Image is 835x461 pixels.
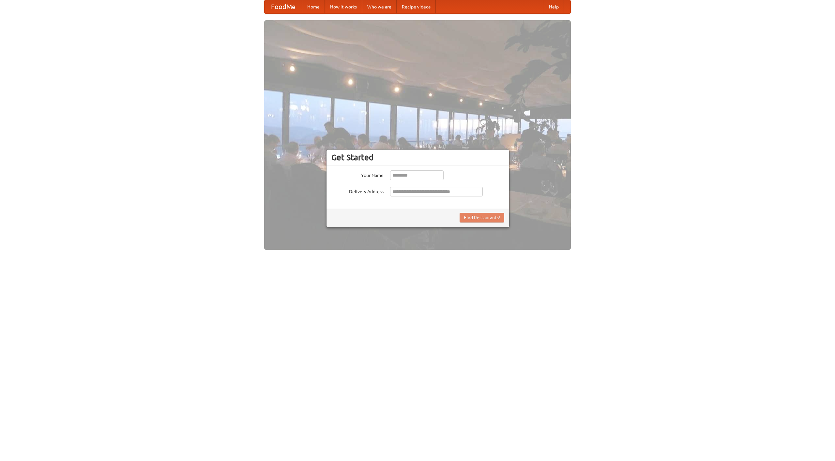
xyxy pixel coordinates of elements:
button: Find Restaurants! [460,213,504,223]
a: Home [302,0,325,13]
a: Who we are [362,0,397,13]
a: Recipe videos [397,0,436,13]
a: Help [544,0,564,13]
label: Your Name [331,170,384,179]
label: Delivery Address [331,187,384,195]
a: FoodMe [265,0,302,13]
h3: Get Started [331,152,504,162]
a: How it works [325,0,362,13]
